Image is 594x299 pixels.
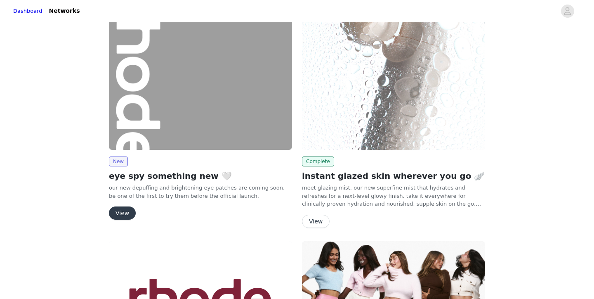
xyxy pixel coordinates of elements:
a: View [302,218,330,225]
p: our new depuffing and brightening eye patches are coming soon. be one of the first to try them be... [109,184,292,200]
span: New [109,157,128,166]
span: Complete [302,157,334,166]
img: rhode skin [109,12,292,150]
a: Dashboard [13,7,42,15]
h2: instant glazed skin wherever you go 🪽 [302,170,485,182]
p: meet glazing mist, our new superfine mist that hydrates and refreshes for a next-level glowy fini... [302,184,485,208]
h2: eye spy something new 🤍 [109,170,292,182]
a: Networks [44,2,85,20]
img: rhode skin [302,12,485,150]
div: avatar [563,5,571,18]
button: View [109,206,136,220]
button: View [302,215,330,228]
a: View [109,210,136,216]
